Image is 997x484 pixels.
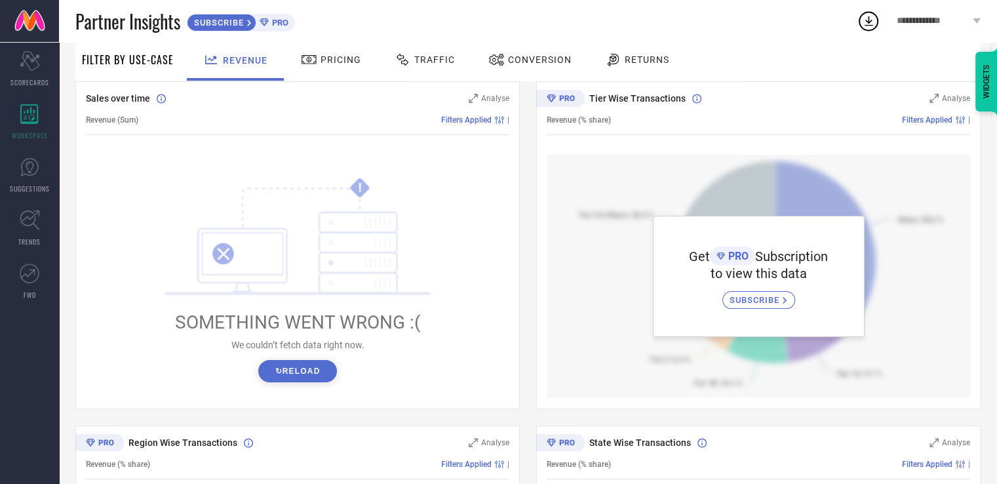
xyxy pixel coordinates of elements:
span: SOMETHING WENT WRONG :( [175,312,421,333]
span: Tier Wise Transactions [589,93,686,104]
span: SUBSCRIBE [187,18,247,28]
span: Filter By Use-Case [82,52,174,68]
span: Analyse [942,438,970,447]
span: PRO [725,250,749,262]
span: Region Wise Transactions [128,437,237,448]
div: Premium [75,434,124,454]
span: Revenue (% share) [547,115,611,125]
span: Filters Applied [441,460,492,469]
span: TRENDS [18,237,41,247]
svg: Zoom [469,94,478,103]
span: Analyse [481,438,509,447]
a: SUBSCRIBEPRO [187,10,295,31]
svg: Zoom [469,438,478,447]
span: Filters Applied [902,115,952,125]
a: SUBSCRIBE [722,281,795,309]
span: Pricing [321,54,361,65]
span: Revenue (% share) [547,460,611,469]
span: Filters Applied [902,460,952,469]
span: We couldn’t fetch data right now. [231,340,364,350]
span: PRO [269,18,288,28]
span: Revenue [223,55,267,66]
span: Revenue (% share) [86,460,150,469]
span: State Wise Transactions [589,437,691,448]
span: Traffic [414,54,455,65]
svg: Zoom [929,94,939,103]
span: | [507,115,509,125]
svg: Zoom [929,438,939,447]
span: Subscription [755,249,828,264]
span: Filters Applied [441,115,492,125]
span: Returns [625,54,669,65]
span: Conversion [508,54,572,65]
span: SUGGESTIONS [10,184,50,193]
div: Premium [536,434,585,454]
span: Partner Insights [75,8,180,35]
span: Analyse [942,94,970,103]
span: FWD [24,290,36,300]
div: Open download list [857,9,880,33]
div: Premium [536,90,585,110]
span: Get [689,249,710,264]
span: to view this data [711,266,807,281]
span: Analyse [481,94,509,103]
span: Sales over time [86,93,150,104]
span: SUBSCRIBE [730,295,783,305]
span: | [968,115,970,125]
span: SCORECARDS [10,77,49,87]
span: Revenue (Sum) [86,115,138,125]
button: ↻Reload [258,360,336,382]
span: | [968,460,970,469]
span: WORKSPACE [12,131,48,140]
span: | [507,460,509,469]
tspan: ! [359,180,362,195]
